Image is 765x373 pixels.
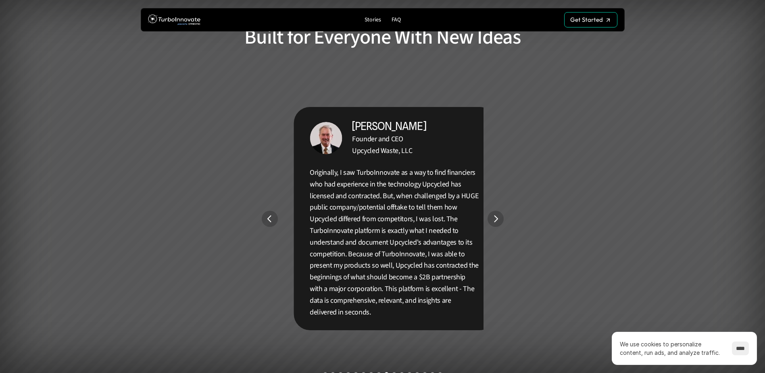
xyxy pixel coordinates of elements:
p: FAQ [392,17,401,23]
a: FAQ [388,15,404,25]
img: TurboInnovate Logo [148,13,200,27]
a: Stories [361,15,384,25]
a: Get Started [564,12,617,27]
p: We use cookies to personalize content, run ads, and analyze traffic. [620,340,724,357]
p: Stories [365,17,381,23]
p: Get Started [570,16,603,23]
